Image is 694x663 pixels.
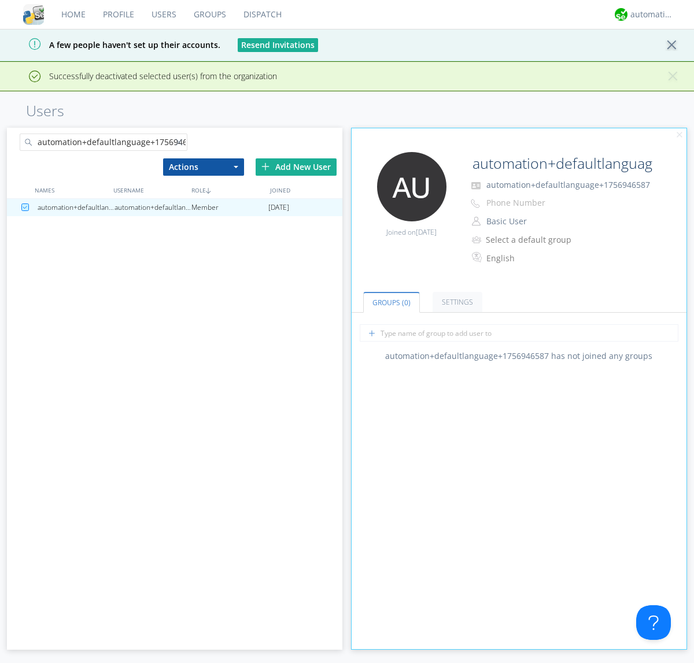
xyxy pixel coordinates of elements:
[256,158,337,176] div: Add New User
[38,199,115,216] div: automation+defaultlanguage+1756946587
[472,250,483,264] img: In groups with Translation enabled, this user's messages will be automatically translated to and ...
[471,199,480,208] img: phone-outline.svg
[472,232,483,247] img: icon-alert-users-thin-outline.svg
[352,350,687,362] div: automation+defaultlanguage+1756946587 has not joined any groups
[23,4,44,25] img: cddb5a64eb264b2086981ab96f4c1ba7
[468,152,655,175] input: Name
[261,162,270,171] img: plus.svg
[32,182,110,198] div: NAMES
[472,217,481,226] img: person-outline.svg
[363,292,420,313] a: Groups (0)
[615,8,627,21] img: d2d01cd9b4174d08988066c6d424eccd
[9,71,277,82] span: Successfully deactivated selected user(s) from the organization
[433,292,482,312] a: Settings
[630,9,674,20] div: automation+atlas
[386,227,437,237] span: Joined on
[163,158,244,176] button: Actions
[360,324,678,342] input: Type name of group to add user to
[267,182,345,198] div: JOINED
[20,134,187,151] input: Search users
[238,38,318,52] button: Resend Invitations
[675,131,684,139] img: cancel.svg
[486,179,650,190] span: automation+defaultlanguage+1756946587
[482,213,598,229] button: Basic User
[189,182,267,198] div: ROLE
[110,182,189,198] div: USERNAME
[115,199,191,216] div: automation+defaultlanguage+1756946587
[636,605,671,640] iframe: Toggle Customer Support
[416,227,437,237] span: [DATE]
[9,39,220,50] span: A few people haven't set up their accounts.
[377,152,446,221] img: 373638.png
[486,234,582,246] div: Select a default group
[191,199,268,216] div: Member
[7,199,342,216] a: automation+defaultlanguage+1756946587automation+defaultlanguage+1756946587Member[DATE]
[486,253,583,264] div: English
[268,199,289,216] span: [DATE]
